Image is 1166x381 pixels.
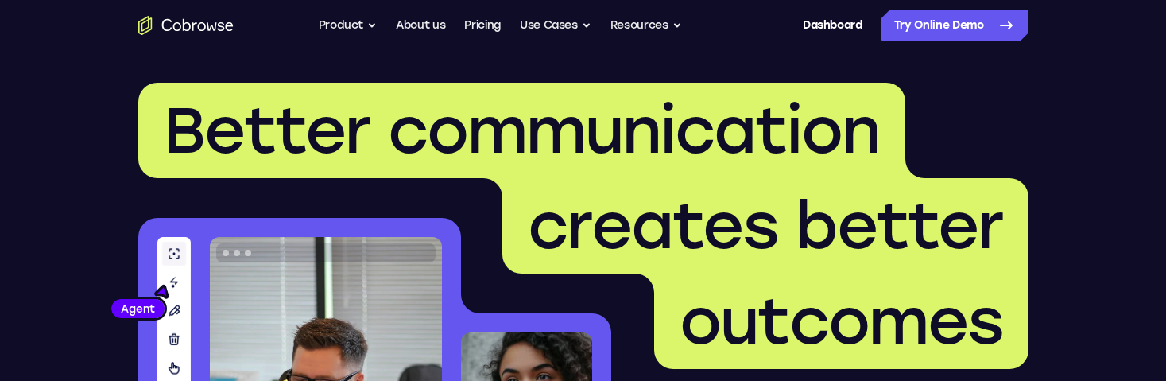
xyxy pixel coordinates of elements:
[319,10,378,41] button: Product
[464,10,501,41] a: Pricing
[610,10,682,41] button: Resources
[803,10,862,41] a: Dashboard
[396,10,445,41] a: About us
[520,10,591,41] button: Use Cases
[881,10,1028,41] a: Try Online Demo
[164,92,880,169] span: Better communication
[138,16,234,35] a: Go to the home page
[528,188,1003,264] span: creates better
[680,283,1003,360] span: outcomes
